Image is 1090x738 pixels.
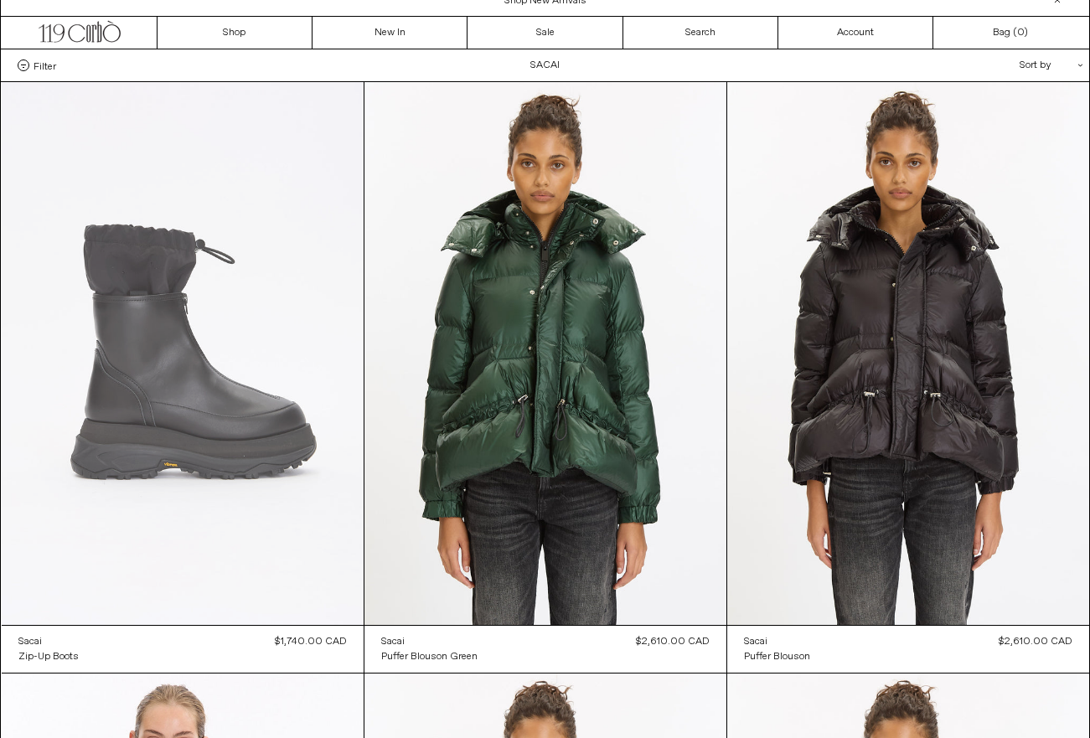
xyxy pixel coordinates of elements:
[999,634,1072,649] div: $2,610.00 CAD
[381,650,478,664] div: Puffer Blouson Green
[313,17,468,49] a: New In
[2,82,364,625] img: Sacai Zip-Up Boots in black
[381,634,478,649] a: Sacai
[34,59,56,71] span: Filter
[1017,25,1028,40] span: )
[158,17,313,49] a: Shop
[381,649,478,664] a: Puffer Blouson Green
[18,634,79,649] a: Sacai
[744,649,810,664] a: Puffer Blouson
[744,650,810,664] div: Puffer Blouson
[18,649,79,664] a: Zip-Up Boots
[744,635,767,649] div: Sacai
[468,17,622,49] a: Sale
[727,82,1089,625] img: Sacai Puffer Blouson
[623,17,778,49] a: Search
[744,634,810,649] a: Sacai
[922,49,1072,81] div: Sort by
[275,634,347,649] div: $1,740.00 CAD
[18,635,42,649] div: Sacai
[381,635,405,649] div: Sacai
[933,17,1088,49] a: Bag ()
[778,17,933,49] a: Account
[1017,26,1024,39] span: 0
[636,634,710,649] div: $2,610.00 CAD
[364,82,726,625] img: Sacai Puffer Blouson
[18,650,79,664] div: Zip-Up Boots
